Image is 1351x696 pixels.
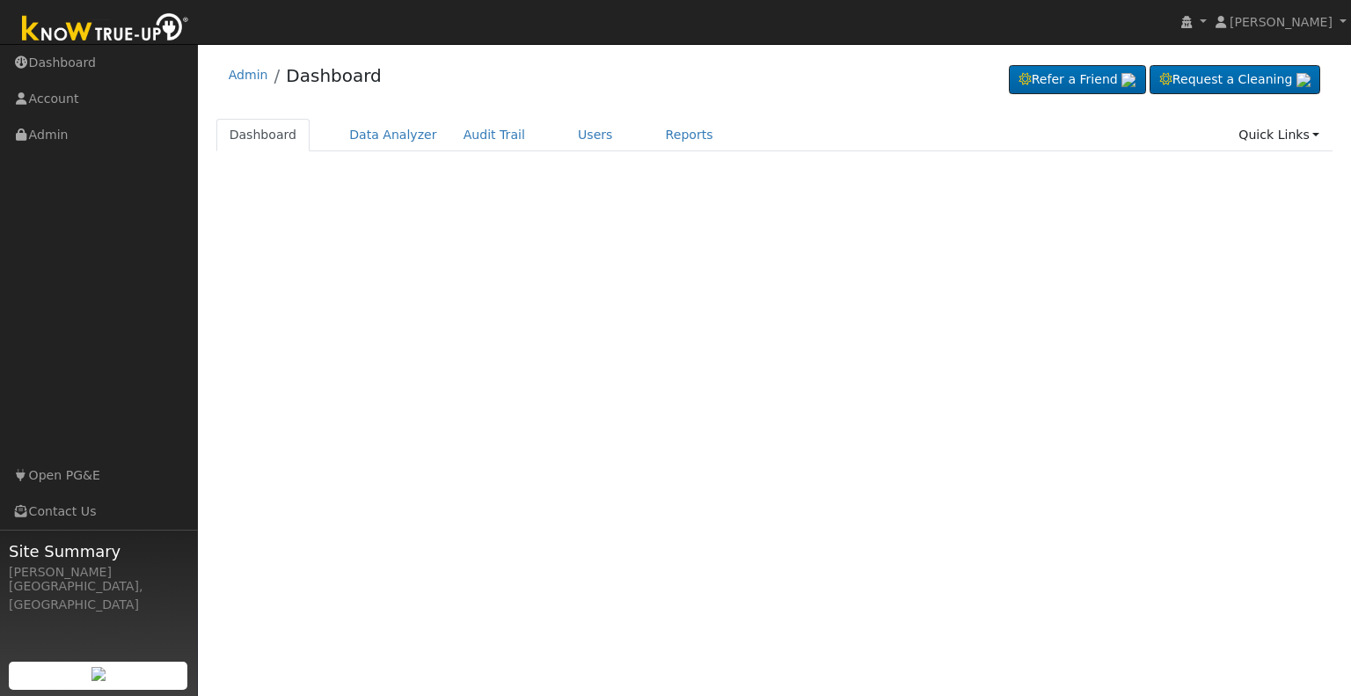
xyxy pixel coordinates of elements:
a: Dashboard [286,65,382,86]
img: retrieve [1296,73,1311,87]
a: Admin [229,68,268,82]
a: Request a Cleaning [1150,65,1320,95]
a: Audit Trail [450,119,538,151]
a: Dashboard [216,119,310,151]
span: [PERSON_NAME] [1230,15,1333,29]
img: retrieve [1121,73,1136,87]
a: Refer a Friend [1009,65,1146,95]
span: Site Summary [9,539,188,563]
div: [PERSON_NAME] [9,563,188,582]
a: Reports [653,119,727,151]
a: Users [565,119,626,151]
img: retrieve [91,667,106,681]
a: Quick Links [1225,119,1333,151]
div: [GEOGRAPHIC_DATA], [GEOGRAPHIC_DATA] [9,577,188,614]
a: Data Analyzer [336,119,450,151]
img: Know True-Up [13,10,198,49]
